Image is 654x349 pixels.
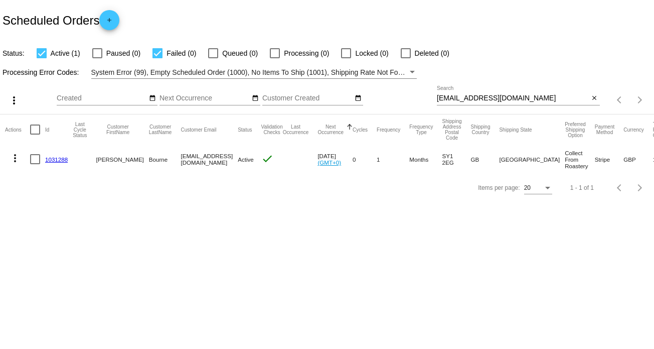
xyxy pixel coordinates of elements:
[353,127,368,133] button: Change sorting for Cycles
[96,145,148,174] mat-cell: [PERSON_NAME]
[355,94,362,102] mat-icon: date_range
[3,49,25,57] span: Status:
[45,127,49,133] button: Change sorting for Id
[471,124,490,135] button: Change sorting for ShippingCountry
[317,159,341,166] a: (GMT+0)
[589,93,600,104] button: Clear
[51,47,80,59] span: Active (1)
[238,156,254,163] span: Active
[570,184,594,191] div: 1 - 1 of 1
[377,127,400,133] button: Change sorting for Frequency
[610,90,630,110] button: Previous page
[317,145,353,174] mat-cell: [DATE]
[167,47,196,59] span: Failed (0)
[91,66,417,79] mat-select: Filter by Processing Error Codes
[442,119,462,141] button: Change sorting for ShippingPostcode
[623,127,644,133] button: Change sorting for CurrencyIso
[595,145,623,174] mat-cell: Stripe
[3,10,119,30] h2: Scheduled Orders
[149,94,156,102] mat-icon: date_range
[478,184,520,191] div: Items per page:
[283,124,309,135] button: Change sorting for LastOccurrenceUtc
[499,127,532,133] button: Change sorting for ShippingState
[261,153,273,165] mat-icon: check
[355,47,388,59] span: Locked (0)
[252,94,259,102] mat-icon: date_range
[409,124,433,135] button: Change sorting for FrequencyType
[524,184,531,191] span: 20
[353,145,377,174] mat-cell: 0
[181,145,238,174] mat-cell: [EMAIL_ADDRESS][DOMAIN_NAME]
[409,145,442,174] mat-cell: Months
[57,94,147,102] input: Created
[159,94,250,102] input: Next Occurrence
[499,145,565,174] mat-cell: [GEOGRAPHIC_DATA]
[73,122,87,138] button: Change sorting for LastProcessingCycleId
[565,122,586,138] button: Change sorting for PreferredShippingOption
[149,145,181,174] mat-cell: Bourne
[442,145,471,174] mat-cell: SY1 2EG
[96,124,139,135] button: Change sorting for CustomerFirstName
[8,94,20,106] mat-icon: more_vert
[591,94,598,102] mat-icon: close
[595,124,614,135] button: Change sorting for PaymentMethod.Type
[524,185,552,192] mat-select: Items per page:
[222,47,258,59] span: Queued (0)
[284,47,329,59] span: Processing (0)
[262,94,353,102] input: Customer Created
[623,145,653,174] mat-cell: GBP
[261,114,283,145] mat-header-cell: Validation Checks
[3,68,79,76] span: Processing Error Codes:
[149,124,172,135] button: Change sorting for CustomerLastName
[181,127,216,133] button: Change sorting for CustomerEmail
[317,124,344,135] button: Change sorting for NextOccurrenceUtc
[610,178,630,198] button: Previous page
[9,152,21,164] mat-icon: more_vert
[106,47,140,59] span: Paused (0)
[5,114,30,145] mat-header-cell: Actions
[471,145,500,174] mat-cell: GB
[377,145,409,174] mat-cell: 1
[415,47,449,59] span: Deleted (0)
[565,145,595,174] mat-cell: Collect From Roastery
[630,178,650,198] button: Next page
[630,90,650,110] button: Next page
[238,127,252,133] button: Change sorting for Status
[45,156,68,163] a: 1031288
[103,17,115,29] mat-icon: add
[437,94,589,102] input: Search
